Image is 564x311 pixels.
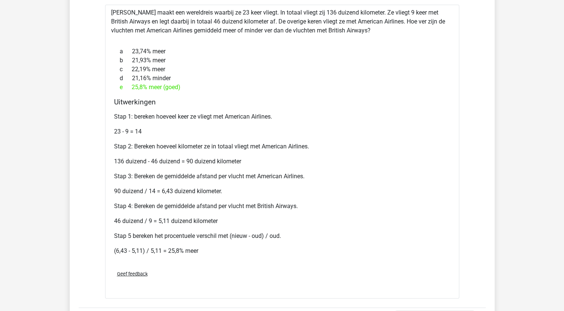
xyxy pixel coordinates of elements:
[114,187,450,196] p: 90 duizend / 14 = 6,43 duizend kilometer.
[114,112,450,121] p: Stap 1: bereken hoeveel keer ze vliegt met American Airlines.
[114,56,450,65] div: 21,93% meer
[114,232,450,241] p: Stap 5 bereken het procentuele verschil met (nieuw - oud) / oud.
[120,65,132,74] span: c
[120,83,132,92] span: e
[120,74,132,83] span: d
[114,172,450,181] p: Stap 3: Bereken de gemiddelde afstand per vlucht met American Airlines.
[117,271,148,277] span: Geef feedback
[120,47,132,56] span: a
[114,157,450,166] p: 136 duizend - 46 duizend = 90 duizend kilometer
[114,246,450,255] p: (6,43 - 5,11) / 5,11 = 25,8% meer
[114,83,450,92] div: 25,8% meer (goed)
[114,47,450,56] div: 23,74% meer
[105,5,459,299] div: [PERSON_NAME] maakt een wereldreis waarbij ze 23 keer vliegt. In totaal vliegt zij 136 duizend ki...
[114,98,450,106] h4: Uitwerkingen
[114,142,450,151] p: Stap 2: Bereken hoeveel kilometer ze in totaal vliegt met American Airlines.
[114,202,450,211] p: Stap 4: Bereken de gemiddelde afstand per vlucht met British Airways.
[114,74,450,83] div: 21,16% minder
[114,217,450,226] p: 46 duizend / 9 = 5,11 duizend kilometer
[114,127,450,136] p: 23 - 9 = 14
[120,56,132,65] span: b
[114,65,450,74] div: 22,19% meer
